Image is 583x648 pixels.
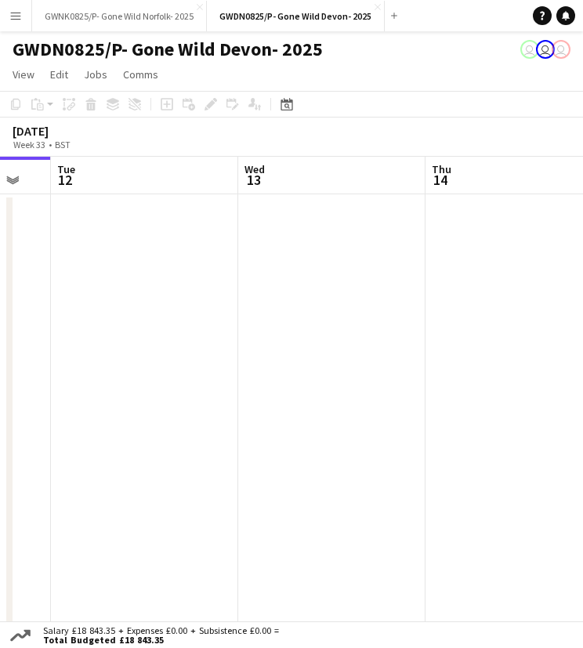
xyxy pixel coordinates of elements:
span: Tue [57,162,75,176]
span: 13 [242,171,265,189]
div: Salary £18 843.35 + Expenses £0.00 + Subsistence £0.00 = [34,626,282,645]
button: GWDN0825/P- Gone Wild Devon- 2025 [207,1,385,31]
h1: GWDN0825/P- Gone Wild Devon- 2025 [13,38,323,61]
app-user-avatar: Grace Shorten [536,40,555,59]
span: Edit [50,67,68,81]
span: Wed [244,162,265,176]
span: 14 [429,171,451,189]
button: GWNK0825/P- Gone Wild Norfolk- 2025 [32,1,207,31]
a: Comms [117,64,165,85]
span: View [13,67,34,81]
span: 12 [55,171,75,189]
div: [DATE] [13,123,107,139]
span: Comms [123,67,158,81]
a: View [6,64,41,85]
span: Total Budgeted £18 843.35 [43,635,279,645]
app-user-avatar: Grace Shorten [520,40,539,59]
span: Thu [432,162,451,176]
app-user-avatar: Suzanne Edwards [552,40,570,59]
span: Week 33 [9,139,49,150]
a: Edit [44,64,74,85]
a: Jobs [78,64,114,85]
div: BST [55,139,71,150]
span: Jobs [84,67,107,81]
